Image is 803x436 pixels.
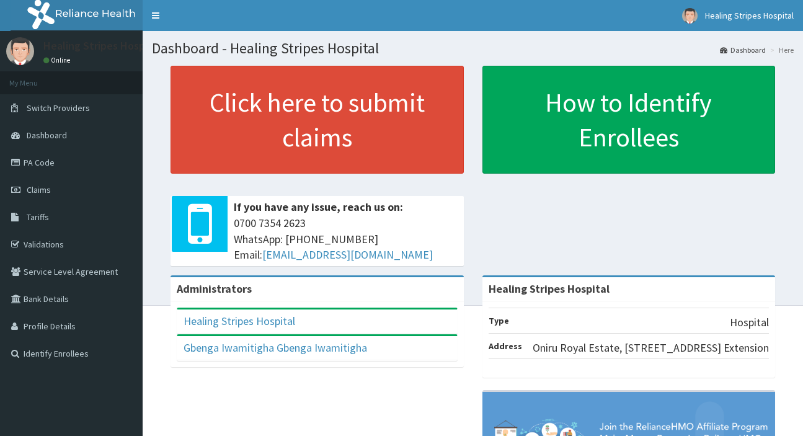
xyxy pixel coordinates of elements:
[27,130,67,141] span: Dashboard
[171,66,464,174] a: Click here to submit claims
[184,340,367,355] a: Gbenga Iwamitigha Gbenga Iwamitigha
[767,45,794,55] li: Here
[533,340,769,356] p: Oniru Royal Estate, [STREET_ADDRESS] Extension
[482,66,776,174] a: How to Identify Enrollees
[184,314,295,328] a: Healing Stripes Hospital
[43,40,161,51] p: Healing Stripes Hospital
[730,314,769,331] p: Hospital
[489,340,522,352] b: Address
[27,102,90,113] span: Switch Providers
[489,315,509,326] b: Type
[234,215,458,263] span: 0700 7354 2623 WhatsApp: [PHONE_NUMBER] Email:
[234,200,403,214] b: If you have any issue, reach us on:
[489,282,610,296] strong: Healing Stripes Hospital
[705,10,794,21] span: Healing Stripes Hospital
[6,37,34,65] img: User Image
[27,184,51,195] span: Claims
[720,45,766,55] a: Dashboard
[27,211,49,223] span: Tariffs
[177,282,252,296] b: Administrators
[152,40,794,56] h1: Dashboard - Healing Stripes Hospital
[262,247,433,262] a: [EMAIL_ADDRESS][DOMAIN_NAME]
[43,56,73,65] a: Online
[682,8,698,24] img: User Image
